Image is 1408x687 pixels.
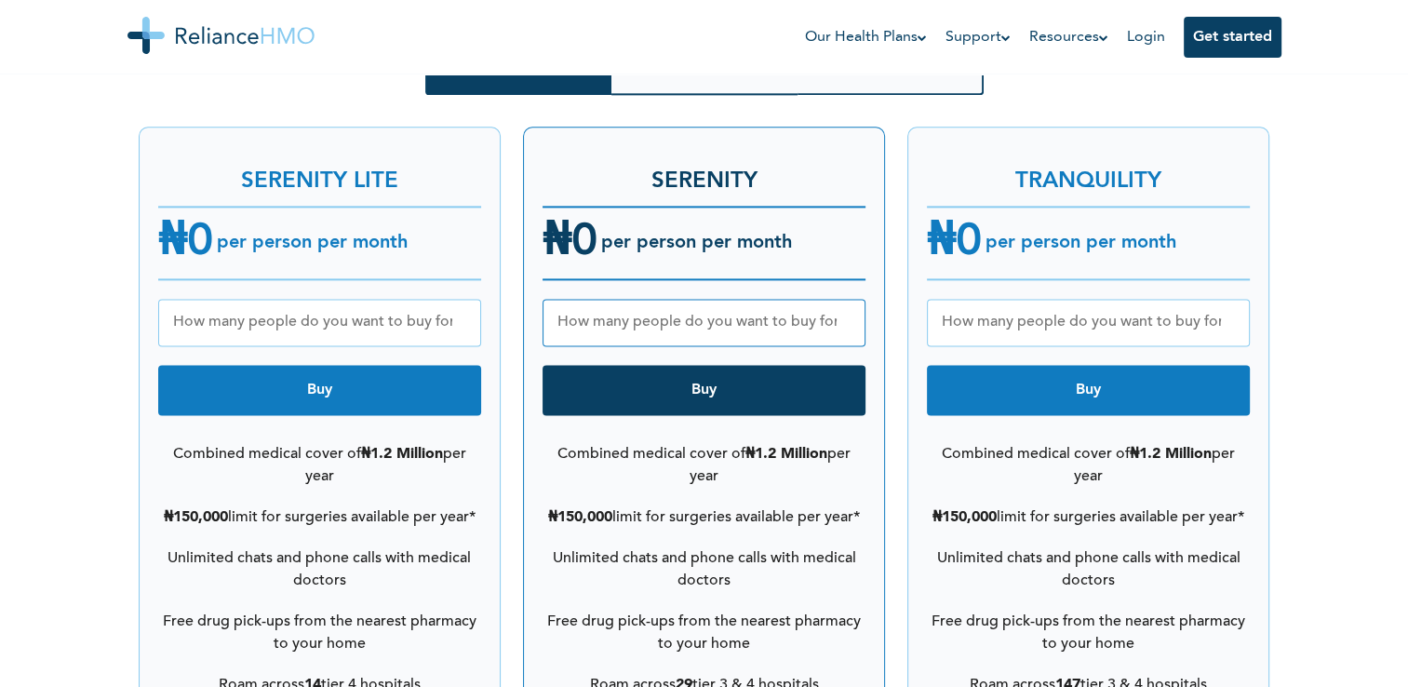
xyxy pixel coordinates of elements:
li: Free drug pick-ups from the nearest pharmacy to your home [158,601,481,665]
li: Combined medical cover of per year [927,434,1250,497]
input: How many people do you want to buy for? [543,299,865,346]
h4: ₦ [927,209,982,276]
span: 0 [187,221,213,265]
b: ₦1.2 Million [361,447,443,462]
li: Free drug pick-ups from the nearest pharmacy to your home [543,601,865,665]
b: ₦1.2 Million [745,447,827,462]
b: ₦150,000 [164,510,228,525]
b: ₦1.2 Million [1130,447,1212,462]
li: limit for surgeries available per year* [927,497,1250,538]
li: limit for surgeries available per year* [543,497,865,538]
a: Support [945,26,1011,48]
li: limit for surgeries available per year* [158,497,481,538]
h3: SERENITY [543,146,865,198]
li: Free drug pick-ups from the nearest pharmacy to your home [927,601,1250,665]
button: Buy [543,365,865,415]
span: 0 [956,221,982,265]
h3: TRANQUILITY [927,146,1250,198]
h6: per person per month [213,232,408,254]
b: ₦150,000 [548,510,612,525]
img: Reliance HMO's Logo [127,17,315,54]
input: How many people do you want to buy for? [927,299,1250,346]
h4: ₦ [543,209,597,276]
li: Unlimited chats and phone calls with medical doctors [927,538,1250,601]
li: Unlimited chats and phone calls with medical doctors [158,538,481,601]
h6: per person per month [597,232,792,254]
li: Combined medical cover of per year [158,434,481,497]
h4: ₦ [158,209,213,276]
a: Login [1127,30,1165,45]
span: 0 [571,221,597,265]
button: Buy [158,365,481,415]
b: ₦150,000 [932,510,997,525]
h6: per person per month [982,232,1176,254]
a: Resources [1029,26,1108,48]
li: Combined medical cover of per year [543,434,865,497]
h3: SERENITY LITE [158,146,481,198]
button: Buy [927,365,1250,415]
a: Our Health Plans [805,26,927,48]
input: How many people do you want to buy for? [158,299,481,346]
button: Get started [1184,17,1281,58]
li: Unlimited chats and phone calls with medical doctors [543,538,865,601]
